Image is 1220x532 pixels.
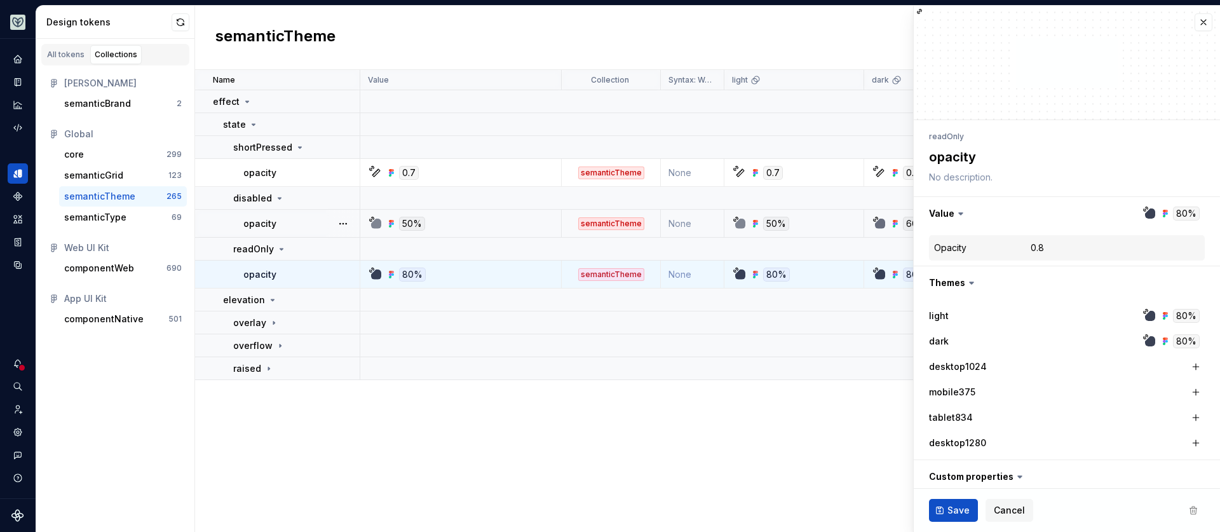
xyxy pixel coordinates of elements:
[8,255,28,275] a: Data sources
[1031,242,1044,254] div: 0.8
[947,504,970,517] span: Save
[233,317,266,329] p: overlay
[929,335,949,348] label: dark
[168,314,182,324] div: 501
[10,15,25,30] img: 256e2c79-9abd-4d59-8978-03feab5a3943.png
[8,209,28,229] a: Assets
[59,309,187,329] button: componentNative501
[64,211,126,224] div: semanticType
[929,386,975,399] label: mobile375
[243,167,276,179] p: opacity
[934,242,966,254] div: Opacity
[11,509,24,522] svg: Supernova Logo
[578,268,644,281] div: semanticTheme
[59,93,187,114] button: semanticBrand2
[8,353,28,374] button: Notifications
[929,132,964,141] li: readOnly
[64,97,131,110] div: semanticBrand
[903,268,930,282] div: 80%
[177,99,182,109] div: 2
[213,75,235,85] p: Name
[661,159,724,187] td: None
[8,49,28,69] a: Home
[172,212,182,222] div: 69
[46,16,172,29] div: Design tokens
[64,262,134,275] div: componentWeb
[368,75,389,85] p: Value
[233,243,274,256] p: readOnly
[243,268,276,281] p: opacity
[223,118,246,131] p: state
[929,499,978,522] button: Save
[64,148,84,161] div: core
[399,217,425,231] div: 50%
[8,72,28,92] a: Documentation
[233,362,261,375] p: raised
[1173,309,1200,323] div: 80%
[47,50,85,60] div: All tokens
[64,169,123,182] div: semanticGrid
[64,128,182,140] div: Global
[661,210,724,238] td: None
[233,339,273,352] p: overflow
[8,399,28,419] a: Invite team
[591,75,629,85] p: Collection
[59,144,187,165] button: core299
[59,207,187,228] button: semanticType69
[59,186,187,207] button: semanticTheme265
[64,313,144,325] div: componentNative
[166,149,182,160] div: 299
[59,165,187,186] button: semanticGrid123
[166,263,182,273] div: 690
[8,186,28,207] a: Components
[233,192,272,205] p: disabled
[732,75,748,85] p: light
[929,437,986,449] label: desktop1280
[8,95,28,115] a: Analytics
[1173,334,1200,348] div: 80%
[59,258,187,278] button: componentWeb690
[64,242,182,254] div: Web UI Kit
[399,268,426,282] div: 80%
[763,268,790,282] div: 80%
[8,163,28,184] a: Design tokens
[8,422,28,442] div: Settings
[929,411,973,424] label: tablet834
[926,146,1202,168] textarea: opacity
[168,170,182,181] div: 123
[215,26,335,49] h2: semanticTheme
[8,118,28,138] a: Code automation
[243,217,276,230] p: opacity
[213,95,240,108] p: effect
[166,191,182,201] div: 265
[8,445,28,465] div: Contact support
[763,217,789,231] div: 50%
[929,360,987,373] label: desktop1024
[8,376,28,397] button: Search ⌘K
[223,294,265,306] p: elevation
[399,166,419,180] div: 0.7
[903,166,923,180] div: 0.6
[8,232,28,252] a: Storybook stories
[668,75,714,85] p: Syntax: Web
[986,499,1033,522] button: Cancel
[233,141,292,154] p: shortPressed
[64,292,182,305] div: App UI Kit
